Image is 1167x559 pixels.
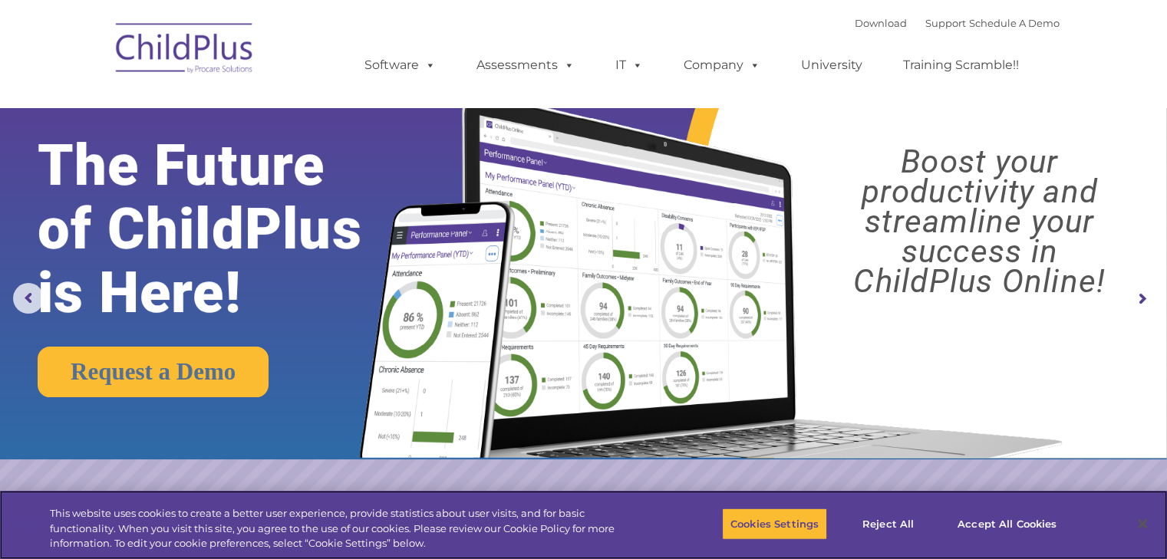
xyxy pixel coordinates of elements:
[349,50,451,81] a: Software
[461,50,590,81] a: Assessments
[969,17,1060,29] a: Schedule A Demo
[38,347,269,397] a: Request a Demo
[840,508,936,540] button: Reject All
[38,133,410,324] rs-layer: The Future of ChildPlus is Here!
[855,17,1060,29] font: |
[50,506,642,551] div: This website uses cookies to create a better user experience, provide statistics about user visit...
[600,50,658,81] a: IT
[213,164,279,176] span: Phone number
[855,17,907,29] a: Download
[949,508,1065,540] button: Accept All Cookies
[213,101,260,113] span: Last name
[888,50,1034,81] a: Training Scramble!!
[925,17,966,29] a: Support
[806,146,1152,296] rs-layer: Boost your productivity and streamline your success in ChildPlus Online!
[668,50,776,81] a: Company
[1126,507,1159,541] button: Close
[786,50,878,81] a: University
[108,12,262,89] img: ChildPlus by Procare Solutions
[722,508,827,540] button: Cookies Settings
